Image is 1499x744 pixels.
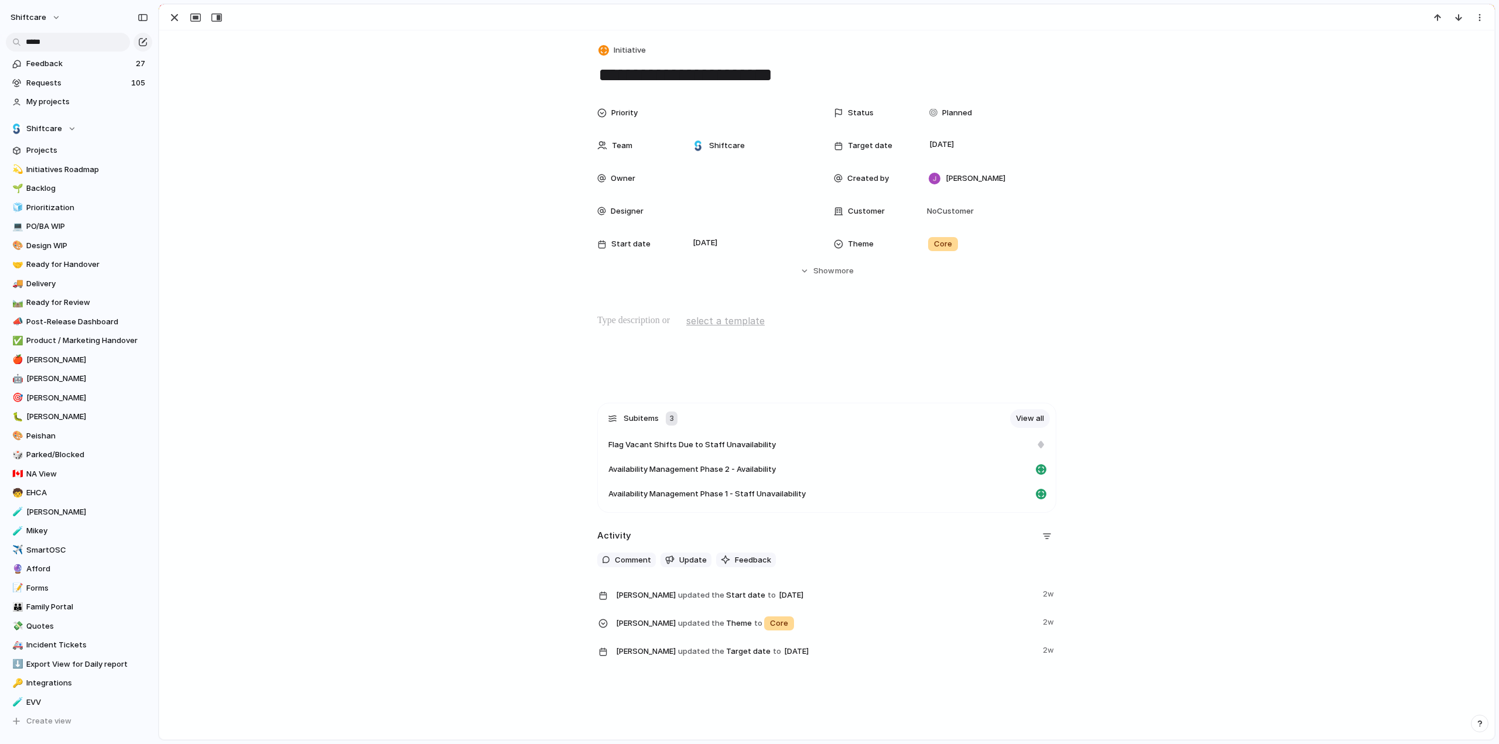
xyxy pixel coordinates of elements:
button: select a template [685,312,766,330]
div: 🛤️ [12,296,20,310]
span: Export View for Daily report [26,659,148,670]
span: [PERSON_NAME] [26,506,148,518]
div: 🎨 [12,239,20,252]
span: EVV [26,697,148,708]
div: 🚚 [12,277,20,290]
span: more [835,265,854,277]
span: Feedback [26,58,132,70]
a: 💸Quotes [6,618,152,635]
a: 🌱Backlog [6,180,152,197]
button: Update [660,553,711,568]
div: 🧊Prioritization [6,199,152,217]
div: 🤝Ready for Handover [6,256,152,273]
span: [PERSON_NAME] [26,354,148,366]
a: 🧒EHCA [6,484,152,502]
div: 🎲Parked/Blocked [6,446,152,464]
div: 🎨 [12,429,20,443]
button: 🔮 [11,563,22,575]
button: 🤝 [11,259,22,270]
span: Subitems [624,413,659,424]
button: 🛤️ [11,297,22,308]
a: ✅Product / Marketing Handover [6,332,152,349]
a: 💻PO/BA WIP [6,218,152,235]
div: 🎯[PERSON_NAME] [6,389,152,407]
span: Availability Management Phase 2 - Availability [608,464,776,475]
span: [DATE] [926,138,957,152]
span: [PERSON_NAME] [26,373,148,385]
span: Shiftcare [709,140,745,152]
button: 🎯 [11,392,22,404]
button: 🚚 [11,278,22,290]
button: shiftcare [5,8,67,27]
button: 🔑 [11,677,22,689]
a: 📣Post-Release Dashboard [6,313,152,331]
div: 🌱 [12,182,20,196]
span: Parked/Blocked [26,449,148,461]
span: Mikey [26,525,148,537]
span: Forms [26,582,148,594]
span: Projects [26,145,148,156]
div: 💫 [12,163,20,176]
div: 👪 [12,601,20,614]
span: SmartOSC [26,544,148,556]
a: 🐛[PERSON_NAME] [6,408,152,426]
span: Start date [611,238,651,250]
span: Created by [847,173,889,184]
div: 🍎 [12,353,20,366]
button: Create view [6,712,152,730]
span: Show [813,265,834,277]
button: 🚑 [11,639,22,651]
span: Backlog [26,183,148,194]
div: 🚑 [12,639,20,652]
span: 2w [1043,586,1056,600]
a: ⬇️Export View for Daily report [6,656,152,673]
button: Initiative [596,42,649,59]
a: My projects [6,93,152,111]
button: 🤖 [11,373,22,385]
button: Shiftcare [6,120,152,138]
span: updated the [678,589,724,601]
div: 🔑Integrations [6,674,152,692]
span: Planned [942,107,972,119]
h2: Activity [597,529,631,543]
span: to [773,646,781,657]
div: ✈️SmartOSC [6,541,152,559]
div: 3 [666,412,677,426]
span: Owner [611,173,635,184]
span: Afford [26,563,148,575]
div: 🧪 [12,524,20,538]
span: [PERSON_NAME] [26,392,148,404]
span: 2w [1043,642,1056,656]
span: EHCA [26,487,148,499]
span: Update [679,554,707,566]
a: 👪Family Portal [6,598,152,616]
span: Core [934,238,952,250]
a: 🚑Incident Tickets [6,636,152,654]
a: 🛤️Ready for Review [6,294,152,311]
button: 🧊 [11,202,22,214]
span: updated the [678,618,724,629]
a: Feedback27 [6,55,152,73]
span: NA View [26,468,148,480]
button: 🇨🇦 [11,468,22,480]
span: Shiftcare [26,123,62,135]
span: 105 [131,77,148,89]
span: [PERSON_NAME] [616,618,676,629]
div: ✅ [12,334,20,348]
span: Peishan [26,430,148,442]
div: 📝 [12,581,20,595]
a: 📝Forms [6,580,152,597]
a: 🎨Peishan [6,427,152,445]
span: Customer [848,205,885,217]
span: [PERSON_NAME] [616,589,676,601]
a: 🍎[PERSON_NAME] [6,351,152,369]
span: Initiative [614,44,646,56]
span: [DATE] [690,236,721,250]
div: ⬇️ [12,657,20,671]
span: Incident Tickets [26,639,148,651]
